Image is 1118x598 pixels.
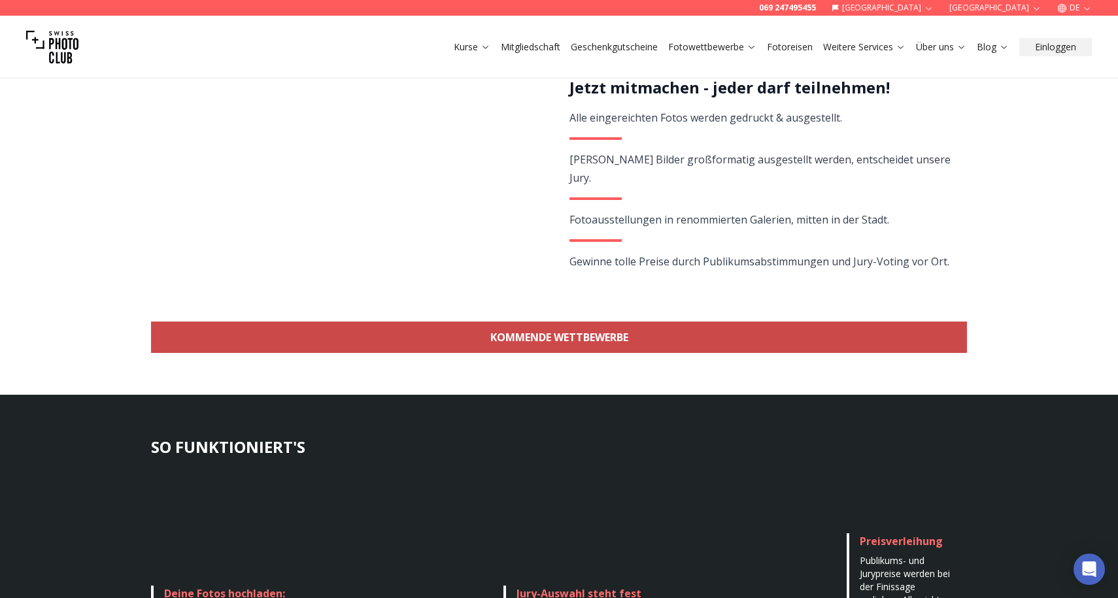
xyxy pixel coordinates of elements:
a: Über uns [916,41,966,54]
h2: Jetzt mitmachen - jeder darf teilnehmen! [569,77,952,98]
a: Weitere Services [823,41,906,54]
div: Open Intercom Messenger [1074,554,1105,585]
span: Fotoausstellungen in renommierten Galerien, mitten in der Stadt. [569,212,889,227]
button: Einloggen [1019,38,1092,56]
button: Fotowettbewerbe [663,38,762,56]
a: Kurse [454,41,490,54]
button: Weitere Services [818,38,911,56]
h3: SO FUNKTIONIERT'S [151,437,967,457]
button: Mitgliedschaft [496,38,566,56]
a: Blog [977,41,1009,54]
span: Preisverleihung [860,534,943,548]
a: Fotoreisen [767,41,813,54]
a: Mitgliedschaft [501,41,560,54]
a: Geschenkgutscheine [571,41,658,54]
a: KOMMENDE WETTBEWERBE [151,322,967,353]
a: Fotowettbewerbe [668,41,756,54]
a: 069 247495455 [759,3,816,13]
button: Fotoreisen [762,38,818,56]
button: Kurse [449,38,496,56]
img: Swiss photo club [26,21,78,73]
button: Blog [972,38,1014,56]
button: Geschenkgutscheine [566,38,663,56]
span: Alle eingereichten Fotos werden gedruckt & ausgestellt. [569,110,842,125]
span: Gewinne tolle Preise durch Publikumsabstimmungen und Jury-Voting vor Ort. [569,254,949,269]
span: [PERSON_NAME] Bilder großformatig ausgestellt werden, entscheidet unsere Jury. [569,152,951,185]
button: Über uns [911,38,972,56]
